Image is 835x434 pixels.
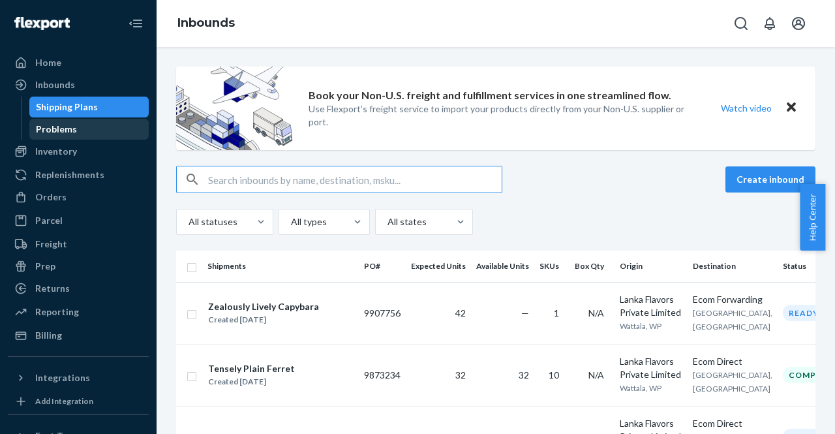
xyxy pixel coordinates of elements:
[359,344,406,406] td: 9873234
[712,99,780,117] button: Watch video
[554,307,559,318] span: 1
[521,307,529,318] span: —
[588,307,604,318] span: N/A
[386,215,387,228] input: All states
[29,119,149,140] a: Problems
[471,251,534,282] th: Available Units
[309,102,697,129] p: Use Flexport’s freight service to import your products directly from your Non-U.S. supplier or port.
[359,282,406,344] td: 9907756
[8,278,149,299] a: Returns
[359,251,406,282] th: PO#
[35,282,70,295] div: Returns
[8,141,149,162] a: Inventory
[202,251,359,282] th: Shipments
[620,321,661,331] span: Wattala, WP
[455,369,466,380] span: 32
[208,375,295,388] div: Created [DATE]
[728,10,754,37] button: Open Search Box
[785,10,812,37] button: Open account menu
[620,355,682,381] div: Lanka Flavors Private Limited
[290,215,291,228] input: All types
[35,214,63,227] div: Parcel
[693,370,772,394] span: [GEOGRAPHIC_DATA], [GEOGRAPHIC_DATA]
[693,355,772,368] div: Ecom Direct
[123,10,149,37] button: Close Navigation
[35,260,55,273] div: Prep
[35,395,93,407] div: Add Integration
[36,101,98,114] div: Shipping Plans
[8,325,149,346] a: Billing
[688,251,778,282] th: Destination
[8,164,149,185] a: Replenishments
[693,308,772,332] span: [GEOGRAPHIC_DATA], [GEOGRAPHIC_DATA]
[35,168,104,181] div: Replenishments
[14,17,70,30] img: Flexport logo
[569,251,615,282] th: Box Qty
[35,305,79,318] div: Reporting
[208,166,502,193] input: Search inbounds by name, destination, msku...
[35,56,61,69] div: Home
[208,300,319,313] div: Zealously Lively Capybara
[534,251,569,282] th: SKUs
[35,371,90,384] div: Integrations
[8,394,149,409] a: Add Integration
[8,210,149,231] a: Parcel
[36,123,77,136] div: Problems
[620,383,661,393] span: Wattala, WP
[519,369,529,380] span: 32
[8,74,149,95] a: Inbounds
[693,293,772,306] div: Ecom Forwarding
[8,367,149,388] button: Integrations
[549,369,559,380] span: 10
[208,313,319,326] div: Created [DATE]
[615,251,688,282] th: Origin
[8,302,149,322] a: Reporting
[8,52,149,73] a: Home
[783,99,800,117] button: Close
[35,145,77,158] div: Inventory
[406,251,471,282] th: Expected Units
[8,187,149,208] a: Orders
[208,362,295,375] div: Tensely Plain Ferret
[620,293,682,319] div: Lanka Flavors Private Limited
[187,215,189,228] input: All statuses
[8,256,149,277] a: Prep
[35,238,67,251] div: Freight
[455,307,466,318] span: 42
[800,184,825,251] button: Help Center
[29,97,149,117] a: Shipping Plans
[35,78,75,91] div: Inbounds
[693,417,772,430] div: Ecom Direct
[177,16,235,30] a: Inbounds
[309,88,671,103] p: Book your Non-U.S. freight and fulfillment services in one streamlined flow.
[588,369,604,380] span: N/A
[757,10,783,37] button: Open notifications
[8,234,149,255] a: Freight
[35,329,62,342] div: Billing
[725,166,815,193] button: Create inbound
[167,5,245,42] ol: breadcrumbs
[35,191,67,204] div: Orders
